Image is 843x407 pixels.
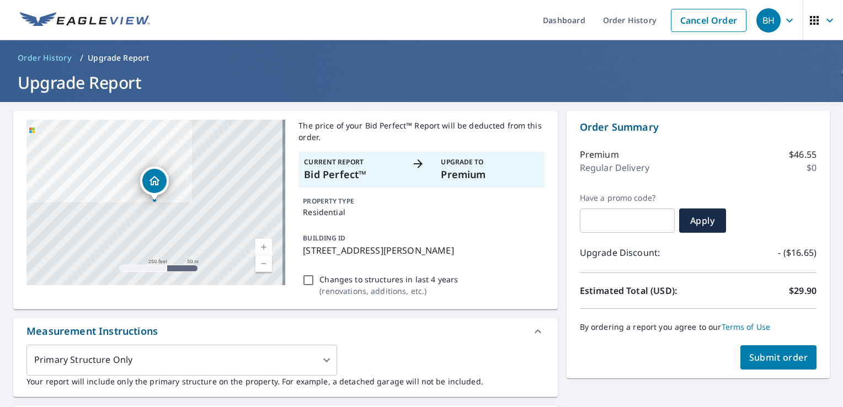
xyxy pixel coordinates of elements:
[319,274,458,285] p: Changes to structures in last 4 years
[580,120,817,135] p: Order Summary
[441,157,538,167] p: Upgrade To
[304,157,402,167] p: Current Report
[13,49,830,67] nav: breadcrumb
[13,318,558,345] div: Measurement Instructions
[580,246,698,259] p: Upgrade Discount:
[756,8,781,33] div: BH
[789,284,817,297] p: $29.90
[26,324,158,339] div: Measurement Instructions
[749,351,808,363] span: Submit order
[255,239,272,255] a: Current Level 17, Zoom In
[580,322,817,332] p: By ordering a report you agree to our
[778,246,817,259] p: - ($16.65)
[671,9,746,32] a: Cancel Order
[303,206,540,218] p: Residential
[304,167,402,182] p: Bid Perfect™
[789,148,817,161] p: $46.55
[13,71,830,94] h1: Upgrade Report
[679,208,726,233] button: Apply
[441,167,538,182] p: Premium
[580,148,619,161] p: Premium
[20,12,150,29] img: EV Logo
[580,284,698,297] p: Estimated Total (USD):
[26,345,337,376] div: Primary Structure Only
[80,51,83,65] li: /
[303,196,540,206] p: PROPERTY TYPE
[18,52,71,63] span: Order History
[580,161,649,174] p: Regular Delivery
[88,52,149,63] p: Upgrade Report
[26,376,545,387] p: Your report will include only the primary structure on the property. For example, a detached gara...
[319,285,458,297] p: ( renovations, additions, etc. )
[298,120,544,143] p: The price of your Bid Perfect™ Report will be deducted from this order.
[580,193,675,203] label: Have a promo code?
[140,167,169,201] div: Dropped pin, building 1, Residential property, 13418 First St Grabill, IN 46741
[303,244,540,257] p: [STREET_ADDRESS][PERSON_NAME]
[807,161,817,174] p: $0
[722,322,771,332] a: Terms of Use
[255,255,272,272] a: Current Level 17, Zoom Out
[688,215,717,227] span: Apply
[740,345,817,369] button: Submit order
[13,49,76,67] a: Order History
[303,233,345,243] p: BUILDING ID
